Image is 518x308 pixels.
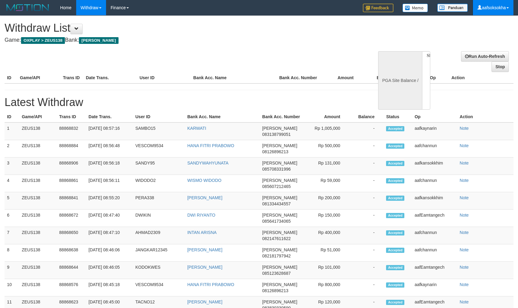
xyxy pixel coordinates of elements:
td: 88868841 [57,192,86,210]
span: [PERSON_NAME] [262,213,297,218]
td: ZEUS138 [19,244,57,262]
th: User ID [133,111,185,122]
a: [PERSON_NAME] [187,195,222,200]
td: 1 [5,122,19,140]
span: 085123628687 [262,271,291,276]
td: ZEUS138 [19,175,57,192]
span: OXPLAY > ZEUS138 [21,37,65,44]
td: 88868861 [57,175,86,192]
td: Rp 400,000 [309,227,349,244]
a: Note [460,195,469,200]
td: Rp 101,000 [309,262,349,279]
td: Rp 51,000 [309,244,349,262]
td: WIDODO2 [133,175,185,192]
th: Op [412,111,457,122]
td: Rp 150,000 [309,210,349,227]
img: MOTION_logo.png [5,3,51,12]
th: Action [449,72,513,83]
a: Note [460,282,469,287]
td: 8 [5,244,19,262]
th: Bank Acc. Name [191,72,277,83]
span: [PERSON_NAME] [262,230,297,235]
span: Accepted [386,265,404,270]
a: DWI RIYANTO [187,213,215,218]
td: 88868672 [57,210,86,227]
span: [PERSON_NAME] [262,126,297,131]
td: 88868576 [57,279,86,296]
h4: Game: Bank: [5,37,339,43]
td: [DATE] 08:46:05 [86,262,133,279]
span: 085641734065 [262,219,291,224]
td: ZEUS138 [19,140,57,158]
td: [DATE] 08:56:18 [86,158,133,175]
a: Note [460,143,469,148]
td: aafkansokkhim [412,192,457,210]
td: 4 [5,175,19,192]
td: ZEUS138 [19,210,57,227]
span: [PERSON_NAME] [262,299,297,304]
td: [DATE] 08:55:20 [86,192,133,210]
a: Note [460,265,469,270]
td: Rp 800,000 [309,279,349,296]
td: [DATE] 08:46:06 [86,244,133,262]
a: [PERSON_NAME] [187,265,222,270]
td: [DATE] 08:47:40 [86,210,133,227]
td: Rp 59,000 [309,175,349,192]
div: PGA Site Balance / [378,51,422,110]
td: DWIKIN [133,210,185,227]
span: 083138799051 [262,132,291,137]
span: 081334434557 [262,201,291,206]
td: - [349,244,384,262]
th: Trans ID [60,72,83,83]
span: [PERSON_NAME] [262,195,297,200]
td: 88868644 [57,262,86,279]
th: Amount [320,72,363,83]
td: 3 [5,158,19,175]
th: Bank Acc. Name [185,111,260,122]
td: 88868906 [57,158,86,175]
td: - [349,227,384,244]
span: Accepted [386,196,404,201]
td: ZEUS138 [19,279,57,296]
td: 10 [5,279,19,296]
td: ZEUS138 [19,192,57,210]
th: Amount [309,111,349,122]
a: SANDYWAHYUNATA [187,161,229,165]
th: Balance [349,111,384,122]
a: Stop [491,62,509,72]
td: KODOKWES [133,262,185,279]
a: INTAN ARISNA [187,230,217,235]
th: Date Trans. [83,72,137,83]
a: Note [460,299,469,304]
span: Accepted [386,178,404,183]
td: Rp 131,000 [309,158,349,175]
td: VESCOM9534 [133,279,185,296]
a: Note [460,178,469,183]
a: Note [460,126,469,131]
span: 08126896213 [262,288,289,293]
th: ID [5,111,19,122]
span: [PERSON_NAME] [79,37,118,44]
td: - [349,122,384,140]
img: Feedback.jpg [363,4,393,12]
img: panduan.png [437,4,468,12]
th: Trans ID [57,111,86,122]
td: 5 [5,192,19,210]
img: Button%20Memo.svg [403,4,428,12]
a: KARWATI [187,126,206,131]
span: [PERSON_NAME] [262,161,297,165]
span: [PERSON_NAME] [262,265,297,270]
td: - [349,192,384,210]
span: Accepted [386,126,404,131]
td: AHMAD2309 [133,227,185,244]
td: 9 [5,262,19,279]
h1: Withdraw List [5,22,339,34]
td: aafkaynarin [412,122,457,140]
td: Rp 200,000 [309,192,349,210]
td: JANGKAR12345 [133,244,185,262]
td: 2 [5,140,19,158]
td: - [349,279,384,296]
span: Accepted [386,143,404,149]
td: ZEUS138 [19,227,57,244]
td: - [349,210,384,227]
